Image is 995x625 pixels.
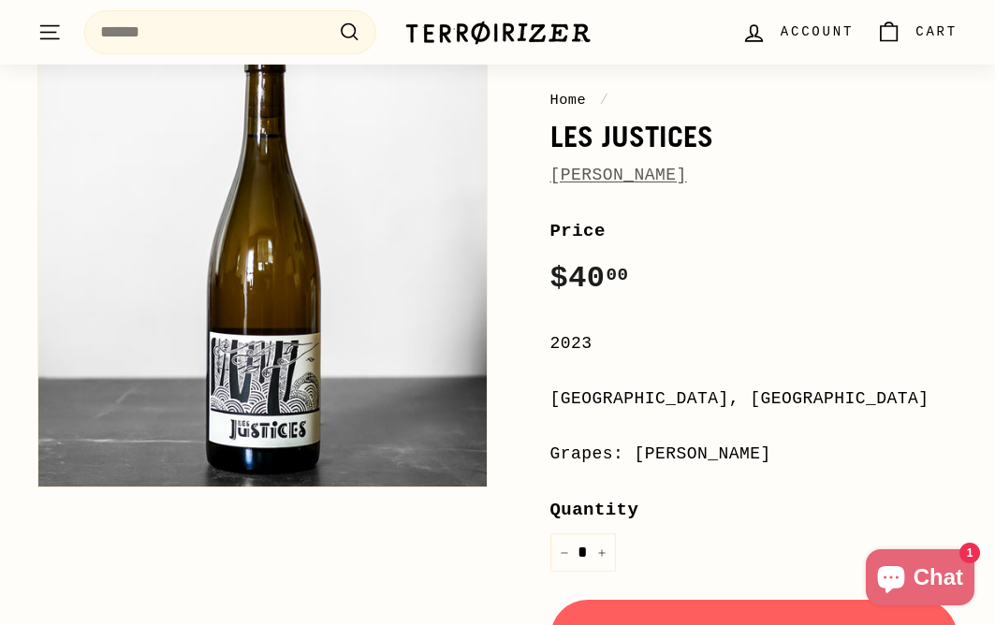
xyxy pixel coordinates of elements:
div: Grapes: [PERSON_NAME] [550,441,958,468]
label: Quantity [550,496,958,524]
a: Account [730,5,865,60]
button: Reduce item quantity by one [550,533,578,572]
a: Cart [865,5,969,60]
span: / [595,92,614,109]
inbox-online-store-chat: Shopify online store chat [860,549,980,610]
span: Account [781,22,854,42]
h1: Les Justices [550,121,958,153]
div: 2023 [550,330,958,357]
sup: 00 [606,265,628,285]
nav: breadcrumbs [550,89,958,111]
a: Home [550,92,587,109]
input: quantity [550,533,616,572]
span: Cart [915,22,958,42]
span: $40 [550,261,629,296]
button: Increase item quantity by one [588,533,616,572]
label: Price [550,217,958,245]
a: [PERSON_NAME] [550,166,687,184]
div: [GEOGRAPHIC_DATA], [GEOGRAPHIC_DATA] [550,385,958,413]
